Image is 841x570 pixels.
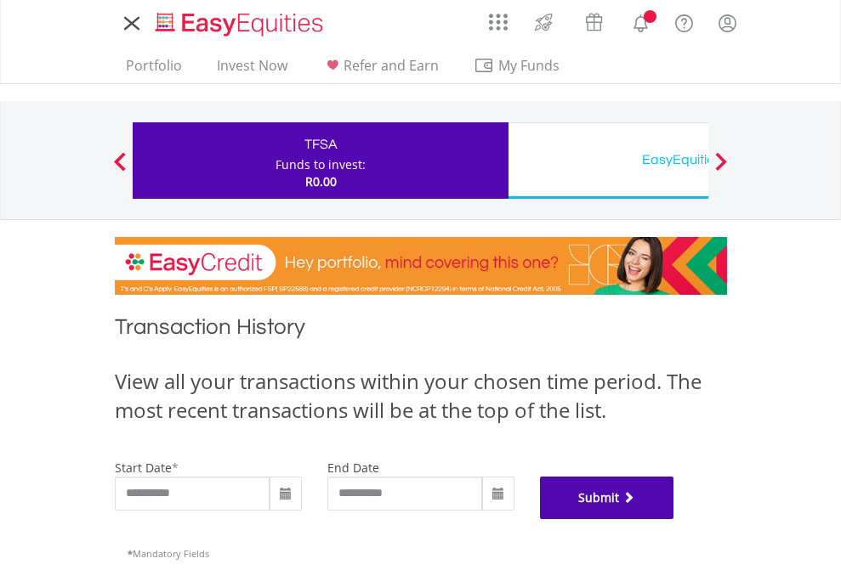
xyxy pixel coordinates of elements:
[115,237,727,295] img: EasyCredit Promotion Banner
[474,54,585,76] span: My Funds
[704,161,738,178] button: Next
[580,8,608,36] img: vouchers-v2.svg
[569,4,619,36] a: Vouchers
[315,57,446,83] a: Refer and Earn
[128,547,209,560] span: Mandatory Fields
[115,460,172,476] label: start date
[143,133,498,156] div: TFSA
[327,460,379,476] label: end date
[305,173,337,189] span: R0.00
[540,477,674,519] button: Submit
[478,4,519,31] a: AppsGrid
[149,4,330,38] a: Home page
[276,156,366,173] div: Funds to invest:
[152,10,330,38] img: EasyEquities_Logo.png
[119,57,189,83] a: Portfolio
[210,57,294,83] a: Invest Now
[344,56,439,75] span: Refer and Earn
[115,367,727,426] div: View all your transactions within your chosen time period. The most recent transactions will be a...
[706,4,749,42] a: My Profile
[103,161,137,178] button: Previous
[115,312,727,350] h1: Transaction History
[619,4,662,38] a: Notifications
[530,8,558,36] img: thrive-v2.svg
[662,4,706,38] a: FAQ's and Support
[489,13,508,31] img: grid-menu-icon.svg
